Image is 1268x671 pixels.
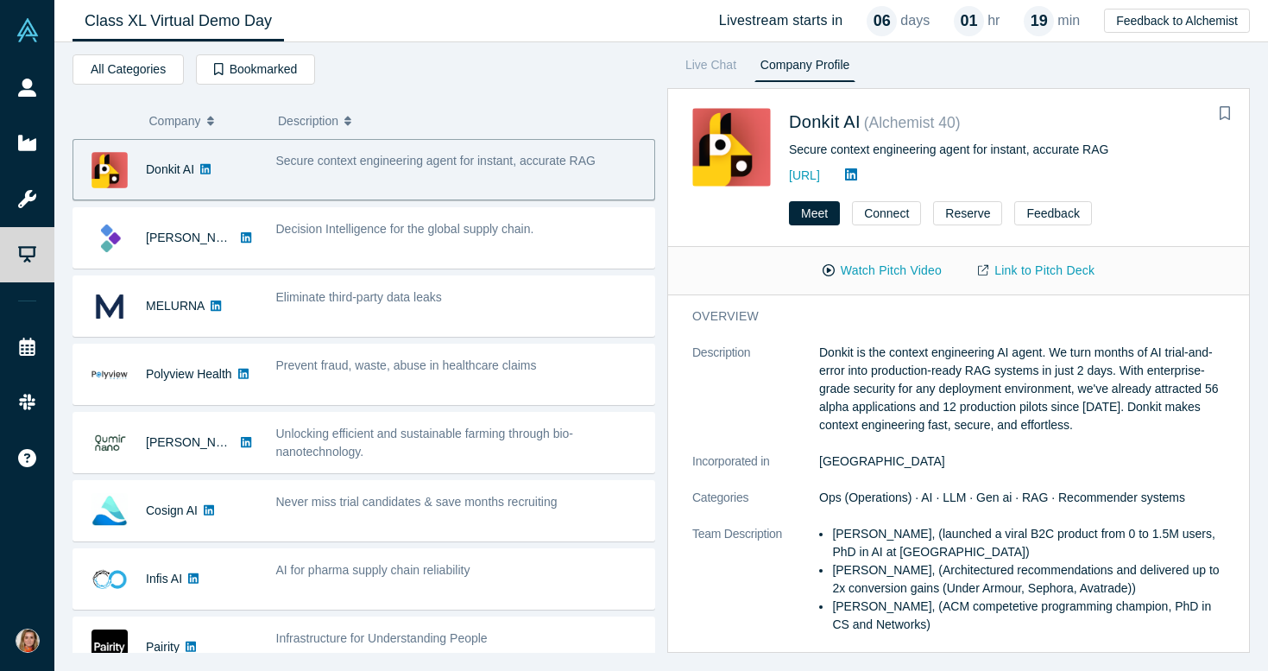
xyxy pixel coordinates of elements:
[91,493,128,529] img: Cosign AI's Logo
[900,10,930,31] p: days
[146,367,232,381] a: Polyview Health
[276,563,470,577] span: AI for pharma supply chain reliability
[276,427,574,459] span: Unlocking efficient and sustainable farming through bio-nanotechnology.
[864,114,961,131] small: ( Alchemist 40 )
[91,561,128,598] img: Infis AI's Logo
[960,256,1113,286] a: Link to Pitch Deck
[149,103,201,139] span: Company
[1104,9,1250,33] button: Feedback to Alchemist
[91,357,128,393] img: Polyview Health's Logo
[73,54,184,85] button: All Categories
[16,629,40,653] img: Gulin Yilmaz's Account
[146,640,180,654] a: Pairity
[91,425,128,461] img: Qumir Nano's Logo
[987,10,1000,31] p: hr
[196,54,315,85] button: Bookmarked
[692,108,771,187] img: Donkit AI's Logo
[1213,102,1237,126] button: Bookmark
[692,453,819,489] dt: Incorporated in
[149,103,261,139] button: Company
[278,103,338,139] span: Description
[832,561,1225,598] li: [PERSON_NAME], (Architectured recommendations and delivered up to 2x conversion gains (Under Armo...
[804,256,960,286] button: Watch Pitch Video
[276,222,534,236] span: Decision Intelligence for the global supply chain.
[146,162,194,176] a: Donkit AI
[146,299,205,313] a: MELURNA
[146,435,245,449] a: [PERSON_NAME]
[146,503,198,517] a: Cosign AI
[16,18,40,42] img: Alchemist Vault Logo
[789,112,861,131] a: Donkit AI
[933,201,1002,225] button: Reserve
[91,220,128,256] img: Kimaru AI's Logo
[146,231,245,244] a: [PERSON_NAME]
[692,525,819,652] dt: Team Description
[1024,6,1054,36] div: 19
[692,307,1201,326] h3: overview
[692,489,819,525] dt: Categories
[73,1,284,41] a: Class XL Virtual Demo Day
[679,54,742,82] a: Live Chat
[819,344,1225,434] p: Donkit is the context engineering AI agent. We turn months of AI trial-and-error into production-...
[276,631,488,645] span: Infrastructure for Understanding People
[819,491,1185,504] span: Ops (Operations) · AI · LLM · Gen ai · RAG · Recommender systems
[852,201,921,225] button: Connect
[91,152,128,188] img: Donkit AI's Logo
[819,453,1225,471] dd: [GEOGRAPHIC_DATA]
[276,495,558,509] span: Never miss trial candidates & save months recruiting
[1014,201,1091,225] button: Feedback
[754,54,855,82] a: Company Profile
[276,358,537,372] span: Prevent fraud, waste, abuse in healthcare claims
[789,201,840,225] button: Meet
[719,12,843,28] h4: Livestream starts in
[692,344,819,453] dt: Description
[832,525,1225,561] li: [PERSON_NAME], (launched a viral B2C product from 0 to 1.5M users, PhD in AI at [GEOGRAPHIC_DATA])
[91,630,128,666] img: Pairity's Logo
[954,6,984,36] div: 01
[146,572,182,586] a: Infis AI
[276,290,442,304] span: Eliminate third-party data leaks
[832,598,1225,634] li: [PERSON_NAME], (ACM competetive programming champion, PhD in CS and Networks)
[789,168,820,182] a: [URL]
[867,6,897,36] div: 06
[789,141,1225,159] div: Secure context engineering agent for instant, accurate RAG
[91,288,128,325] img: MELURNA's Logo
[1057,10,1080,31] p: min
[278,103,643,139] button: Description
[276,154,596,168] span: Secure context engineering agent for instant, accurate RAG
